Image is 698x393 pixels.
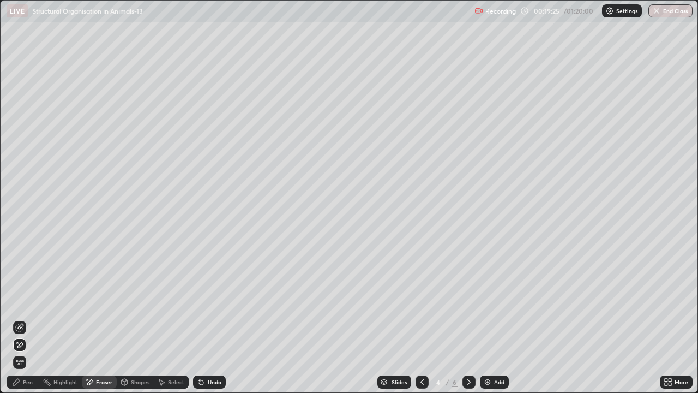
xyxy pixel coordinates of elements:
img: recording.375f2c34.svg [474,7,483,15]
img: add-slide-button [483,378,492,386]
div: More [675,379,688,385]
p: Recording [485,7,516,15]
div: / [446,379,449,385]
div: Add [494,379,504,385]
img: class-settings-icons [605,7,614,15]
button: End Class [648,4,693,17]
p: Structural Organisation in Animals-13 [32,7,143,15]
div: Undo [208,379,221,385]
div: 4 [433,379,444,385]
div: Pen [23,379,33,385]
div: Shapes [131,379,149,385]
div: Select [168,379,184,385]
p: Settings [616,8,637,14]
div: Eraser [96,379,112,385]
p: LIVE [10,7,25,15]
div: 6 [452,377,458,387]
span: Erase all [14,359,26,366]
img: end-class-cross [652,7,661,15]
div: Slides [392,379,407,385]
div: Highlight [53,379,77,385]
